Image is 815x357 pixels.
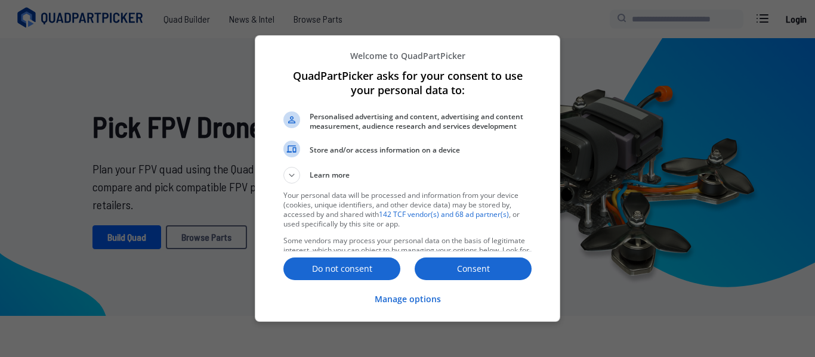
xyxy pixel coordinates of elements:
[283,191,532,229] p: Your personal data will be processed and information from your device (cookies, unique identifier...
[283,236,532,274] p: Some vendors may process your personal data on the basis of legitimate interest, which you can ob...
[283,263,400,275] p: Do not consent
[310,112,532,131] span: Personalised advertising and content, advertising and content measurement, audience research and ...
[283,50,532,61] p: Welcome to QuadPartPicker
[415,257,532,280] button: Consent
[283,69,532,97] h1: QuadPartPicker asks for your consent to use your personal data to:
[310,170,350,184] span: Learn more
[375,287,441,312] button: Manage options
[283,257,400,280] button: Do not consent
[283,167,532,184] button: Learn more
[255,35,560,322] div: QuadPartPicker asks for your consent to use your personal data to:
[375,293,441,305] p: Manage options
[310,145,532,155] span: Store and/or access information on a device
[379,209,509,219] a: 142 TCF vendor(s) and 68 ad partner(s)
[415,263,532,275] p: Consent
